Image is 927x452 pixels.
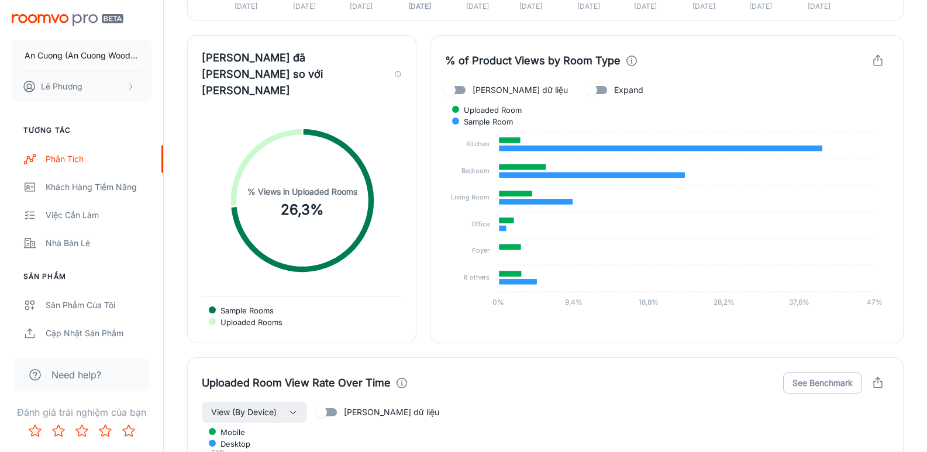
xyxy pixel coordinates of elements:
[614,84,643,96] span: Expand
[714,298,735,306] tspan: 28,2%
[455,105,522,115] span: Uploaded Room
[466,2,489,11] tspan: [DATE]
[565,298,583,306] tspan: 9,4%
[23,419,47,443] button: Rate 1 star
[202,50,390,99] h4: [PERSON_NAME] đã [PERSON_NAME] so với [PERSON_NAME]
[408,2,431,11] tspan: [DATE]
[12,71,151,102] button: Lê Phương
[9,405,154,419] p: Đánh giá trải nghiệm của bạn
[94,419,117,443] button: Rate 4 star
[790,298,810,306] tspan: 37,6%
[634,2,657,11] tspan: [DATE]
[692,2,715,11] tspan: [DATE]
[25,49,139,62] p: An Cuong (An Cuong Wood - Working Materials)
[467,140,490,148] tspan: Kitchen
[46,209,151,222] div: Việc cần làm
[51,368,101,382] span: Need help?
[70,419,94,443] button: Rate 3 star
[46,299,151,312] div: Sản phẩm của tôi
[212,427,245,437] span: mobile
[455,116,513,127] span: Sample Room
[202,375,391,391] h4: Uploaded Room View Rate Over Time
[212,439,250,449] span: desktop
[235,2,257,11] tspan: [DATE]
[578,2,601,11] tspan: [DATE]
[12,40,151,71] button: An Cuong (An Cuong Wood - Working Materials)
[46,153,151,165] div: Phân tích
[519,2,542,11] tspan: [DATE]
[212,317,282,327] span: Uploaded Rooms
[808,2,830,11] tspan: [DATE]
[47,419,70,443] button: Rate 2 star
[211,405,277,419] span: View (By Device)
[350,2,373,11] tspan: [DATE]
[867,298,883,306] tspan: 47%
[293,2,316,11] tspan: [DATE]
[783,372,862,394] button: See Benchmark
[46,327,151,340] div: Cập nhật sản phẩm
[344,406,439,419] span: [PERSON_NAME] dữ liệu
[462,167,490,175] tspan: Bedroom
[46,237,151,250] div: Nhà bán lẻ
[12,14,123,26] img: Roomvo PRO Beta
[46,181,151,194] div: Khách hàng tiềm năng
[452,193,490,201] tspan: Living Room
[464,273,490,281] tspan: 8 others
[202,402,307,423] button: View (By Device)
[473,246,490,254] tspan: Foyer
[445,53,621,69] h4: % of Product Views by Room Type
[117,419,140,443] button: Rate 5 star
[212,305,274,316] span: Sample Rooms
[41,80,82,93] p: Lê Phương
[492,298,504,306] tspan: 0%
[472,220,490,228] tspan: Office
[473,84,568,96] span: [PERSON_NAME] dữ liệu
[639,298,659,306] tspan: 18,8%
[749,2,772,11] tspan: [DATE]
